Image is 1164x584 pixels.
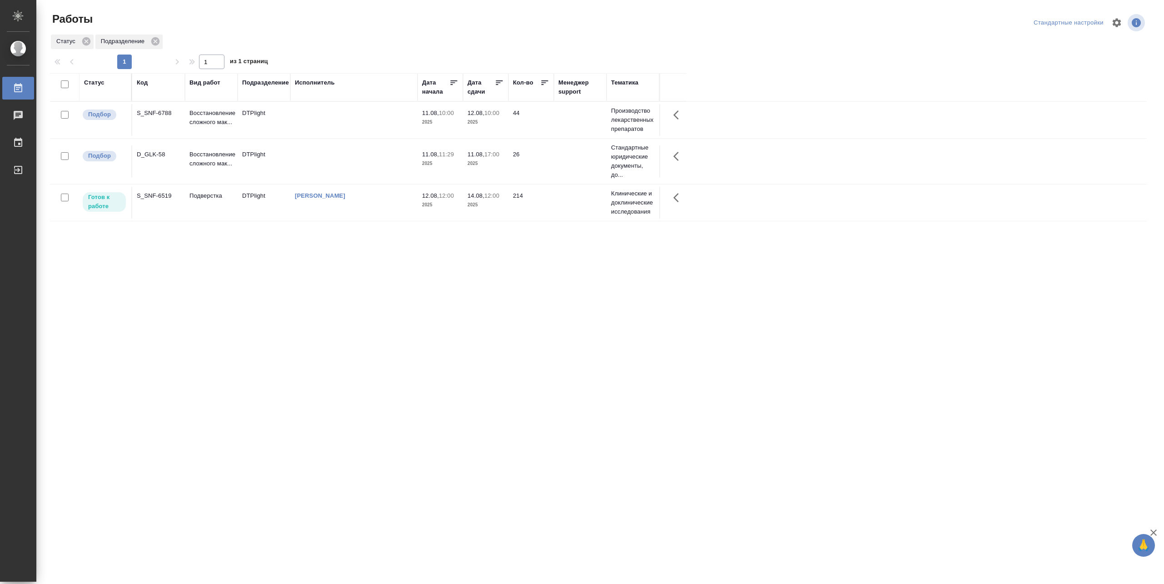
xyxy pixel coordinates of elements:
button: Здесь прячутся важные кнопки [668,145,690,167]
div: Менеджер support [558,78,602,96]
p: 12:00 [484,192,499,199]
span: Работы [50,12,93,26]
div: Статус [51,35,94,49]
div: Исполнитель [295,78,335,87]
td: 44 [508,104,554,136]
td: 26 [508,145,554,177]
p: 12:00 [439,192,454,199]
button: 🙏 [1132,534,1155,557]
a: [PERSON_NAME] [295,192,345,199]
div: Вид работ [189,78,220,87]
div: Тематика [611,78,638,87]
p: 11.08, [422,151,439,158]
div: Исполнитель может приступить к работе [82,191,127,213]
p: 2025 [422,159,458,168]
p: Статус [56,37,79,46]
p: Подверстка [189,191,233,200]
p: Стандартные юридические документы, до... [611,143,655,180]
p: 2025 [422,118,458,127]
p: 10:00 [439,110,454,116]
p: Восстановление сложного мак... [189,150,233,168]
span: 🙏 [1136,536,1151,555]
button: Здесь прячутся важные кнопки [668,187,690,209]
td: DTPlight [238,104,290,136]
div: Код [137,78,148,87]
p: Подразделение [101,37,148,46]
button: Здесь прячутся важные кнопки [668,104,690,126]
span: из 1 страниц [230,56,268,69]
p: 11.08, [422,110,439,116]
div: S_SNF-6519 [137,191,180,200]
p: 14.08, [468,192,484,199]
div: Кол-во [513,78,533,87]
span: Настроить таблицу [1106,12,1128,34]
div: Дата сдачи [468,78,495,96]
div: Можно подбирать исполнителей [82,150,127,162]
p: Восстановление сложного мак... [189,109,233,127]
p: 10:00 [484,110,499,116]
p: Подбор [88,110,111,119]
div: Подразделение [95,35,163,49]
div: Можно подбирать исполнителей [82,109,127,121]
p: 17:00 [484,151,499,158]
td: 214 [508,187,554,219]
p: Готов к работе [88,193,120,211]
div: S_SNF-6788 [137,109,180,118]
div: Дата начала [422,78,449,96]
div: Статус [84,78,104,87]
div: Подразделение [242,78,289,87]
div: D_GLK-58 [137,150,180,159]
p: 2025 [422,200,458,210]
td: DTPlight [238,145,290,177]
p: 11.08, [468,151,484,158]
span: Посмотреть информацию [1128,14,1147,31]
p: 2025 [468,200,504,210]
p: 12.08, [468,110,484,116]
div: split button [1031,16,1106,30]
td: DTPlight [238,187,290,219]
p: 2025 [468,118,504,127]
p: 12.08, [422,192,439,199]
p: Подбор [88,151,111,160]
p: 11:29 [439,151,454,158]
p: Клинические и доклинические исследования [611,189,655,216]
p: Производство лекарственных препаратов [611,106,655,134]
p: 2025 [468,159,504,168]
